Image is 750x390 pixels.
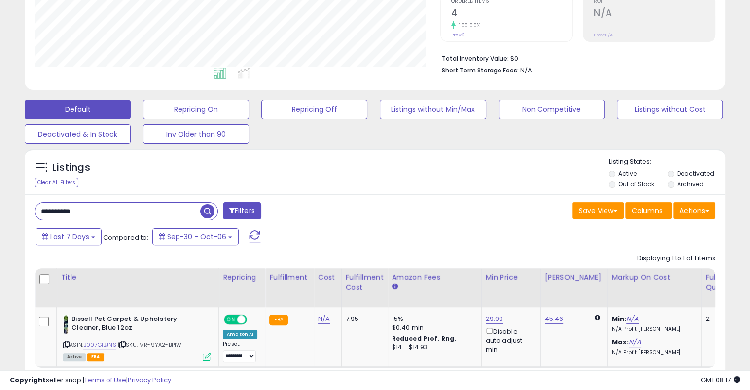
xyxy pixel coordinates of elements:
[626,314,638,324] a: N/A
[392,334,457,343] b: Reduced Prof. Rng.
[706,315,736,323] div: 2
[706,272,740,293] div: Fulfillable Quantity
[35,178,78,187] div: Clear All Filters
[128,375,171,385] a: Privacy Policy
[143,124,249,144] button: Inv Older than 90
[442,66,519,74] b: Short Term Storage Fees:
[607,268,701,307] th: The percentage added to the cost of goods (COGS) that forms the calculator for Min & Max prices.
[380,100,486,119] button: Listings without Min/Max
[223,272,261,283] div: Repricing
[269,315,287,325] small: FBA
[617,100,723,119] button: Listings without Cost
[392,272,477,283] div: Amazon Fees
[25,100,131,119] button: Default
[63,315,211,360] div: ASIN:
[442,52,708,64] li: $0
[572,202,624,219] button: Save View
[612,349,694,356] p: N/A Profit [PERSON_NAME]
[71,315,191,335] b: Bissell Pet Carpet & Upholstery Cleaner, Blue 12oz
[392,343,474,352] div: $14 - $14.93
[612,272,697,283] div: Markup on Cost
[143,100,249,119] button: Repricing On
[50,232,89,242] span: Last 7 Days
[52,161,90,175] h5: Listings
[223,330,257,339] div: Amazon AI
[486,326,533,355] div: Disable auto adjust min
[618,169,637,177] label: Active
[612,326,694,333] p: N/A Profit [PERSON_NAME]
[167,232,226,242] span: Sep-30 - Oct-06
[392,315,474,323] div: 15%
[486,314,503,324] a: 29.99
[612,337,629,347] b: Max:
[223,202,261,219] button: Filters
[442,54,509,63] b: Total Inventory Value:
[486,272,536,283] div: Min Price
[456,22,481,29] small: 100.00%
[10,375,46,385] strong: Copyright
[629,337,641,347] a: N/A
[63,353,86,361] span: All listings currently available for purchase on Amazon
[83,341,116,349] a: B007G1BJNS
[637,254,715,263] div: Displaying 1 to 1 of 1 items
[261,100,367,119] button: Repricing Off
[87,353,104,361] span: FBA
[36,228,102,245] button: Last 7 Days
[612,314,627,323] b: Min:
[618,180,654,188] label: Out of Stock
[63,315,69,334] img: 31fNiR4G4pL._SL40_.jpg
[84,375,126,385] a: Terms of Use
[392,283,398,291] small: Amazon Fees.
[118,341,181,349] span: | SKU: MR-9YA2-BP1W
[318,314,330,324] a: N/A
[625,202,672,219] button: Columns
[103,233,148,242] span: Compared to:
[10,376,171,385] div: seller snap | |
[545,272,604,283] div: [PERSON_NAME]
[520,66,532,75] span: N/A
[701,375,740,385] span: 2025-10-14 08:17 GMT
[677,180,703,188] label: Archived
[609,157,725,167] p: Listing States:
[673,202,715,219] button: Actions
[225,315,237,323] span: ON
[246,315,261,323] span: OFF
[25,124,131,144] button: Deactivated & In Stock
[346,272,384,293] div: Fulfillment Cost
[61,272,214,283] div: Title
[346,315,380,323] div: 7.95
[677,169,714,177] label: Deactivated
[499,100,605,119] button: Non Competitive
[392,323,474,332] div: $0.40 min
[545,314,564,324] a: 45.46
[451,32,464,38] small: Prev: 2
[152,228,239,245] button: Sep-30 - Oct-06
[223,341,257,363] div: Preset:
[594,32,613,38] small: Prev: N/A
[318,272,337,283] div: Cost
[269,272,309,283] div: Fulfillment
[632,206,663,215] span: Columns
